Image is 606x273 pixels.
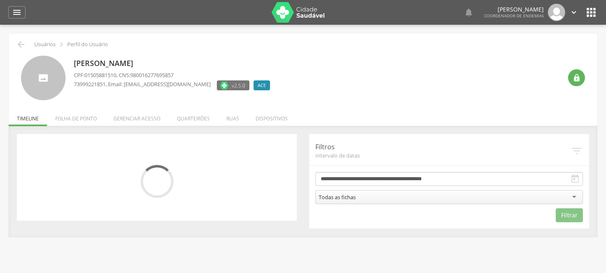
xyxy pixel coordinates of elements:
[569,4,578,21] a: 
[74,58,274,69] p: [PERSON_NAME]
[105,107,169,126] li: Gerenciar acesso
[319,193,356,201] div: Todas as fichas
[258,82,266,89] span: ACE
[585,6,598,19] i: 
[74,71,274,79] p: CPF: , CNS:
[568,69,585,86] div: Resetar senha
[217,80,249,90] label: Versão do aplicativo
[47,107,105,126] li: Folha de ponto
[315,142,571,152] p: Filtros
[8,6,26,19] a: 
[484,7,544,12] p: [PERSON_NAME]
[315,152,571,159] span: Intervalo de datas
[16,40,26,49] i: Voltar
[74,80,106,88] span: 73999221851
[232,81,245,89] span: v2.5.0
[12,7,22,17] i: 
[67,41,108,48] p: Perfil do Usuário
[570,174,580,184] i: 
[484,13,544,19] span: Coordenador de Endemias
[573,74,581,82] i: 
[130,71,174,79] span: 980016277695857
[169,107,218,126] li: Quarteirões
[218,107,247,126] li: Ruas
[464,7,474,17] i: 
[556,208,583,222] button: Filtrar
[74,80,211,88] p: , Email: [EMAIL_ADDRESS][DOMAIN_NAME]
[85,71,116,79] span: 01505881510
[464,4,474,21] a: 
[247,107,296,126] li: Dispositivos
[34,41,56,48] p: Usuários
[571,145,583,157] i: 
[57,40,66,49] i: 
[569,8,578,17] i: 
